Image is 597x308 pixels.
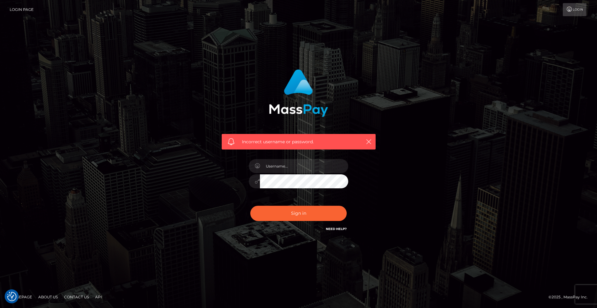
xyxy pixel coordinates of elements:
a: About Us [36,292,60,302]
img: MassPay Login [269,69,328,117]
a: Login Page [10,3,34,16]
div: © 2025 , MassPay Inc. [548,294,592,301]
a: Login [563,3,586,16]
span: Incorrect username or password. [242,139,355,145]
button: Consent Preferences [7,292,16,301]
button: Sign in [250,206,347,221]
a: Need Help? [326,227,347,231]
a: Homepage [7,292,35,302]
a: API [93,292,104,302]
a: Contact Us [62,292,91,302]
input: Username... [260,159,348,173]
img: Revisit consent button [7,292,16,301]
